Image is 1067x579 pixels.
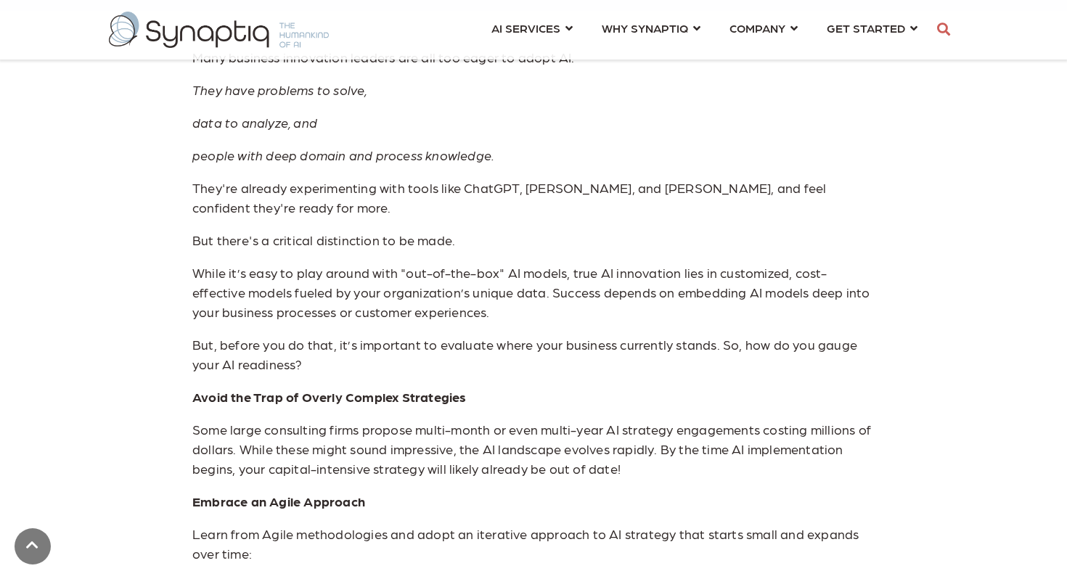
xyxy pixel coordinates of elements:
span: GET STARTED [827,18,905,38]
strong: Avoid the Trap of Overly Complex Strategies [192,389,467,404]
em: They have problems to solve, [192,82,368,97]
p: But there's a critical distinction to be made. [192,230,875,250]
span: WHY SYNAPTIQ [602,18,688,38]
em: people with deep domain and process knowledge. [192,147,494,163]
p: Learn from Agile methodologies and adopt an iterative approach to AI strategy that starts small a... [192,524,875,563]
p: While it’s easy to play around with "out-of-the-box" AI models, true AI innovation lies in custom... [192,263,875,321]
a: GET STARTED [827,15,917,41]
a: COMPANY [729,15,798,41]
img: synaptiq logo-2 [109,12,329,48]
a: WHY SYNAPTIQ [602,15,700,41]
strong: Embrace an Agile Approach [192,493,365,509]
nav: menu [477,4,932,56]
p: But, before you do that, it’s important to evaluate where your business currently stands. So, how... [192,334,875,374]
span: COMPANY [729,18,785,38]
p: Some large consulting firms propose multi-month or even multi-year AI strategy engagements costin... [192,419,875,478]
a: AI SERVICES [491,15,573,41]
p: They're already experimenting with tools like ChatGPT, [PERSON_NAME], and [PERSON_NAME], and feel... [192,178,875,217]
span: AI SERVICES [491,18,560,38]
em: data to analyze, and [192,115,317,130]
